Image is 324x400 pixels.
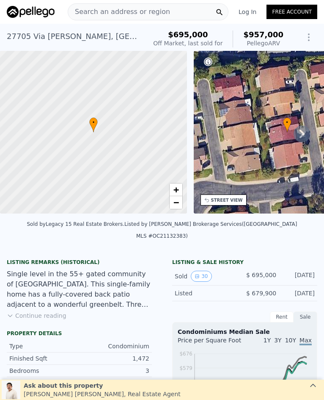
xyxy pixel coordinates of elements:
a: Zoom in [170,183,182,196]
div: Pellego ARV [243,39,283,47]
span: 10Y [285,337,296,344]
span: Max [299,337,312,345]
div: Off Market, last sold for [153,39,222,47]
div: Sold [175,271,238,282]
img: Leo Gutierrez [2,381,20,399]
div: Condominium [80,342,150,350]
div: [DATE] [283,289,315,297]
div: Single level in the 55+ gated community of [GEOGRAPHIC_DATA]. This single-family home has a fully... [7,269,152,310]
div: 3 [80,367,150,375]
button: View historical data [191,271,211,282]
div: LISTING & SALE HISTORY [172,259,317,267]
div: STREET VIEW [211,197,243,203]
tspan: $676 [179,351,192,357]
span: $957,000 [243,30,283,39]
div: Ask about this property [24,381,181,390]
tspan: $579 [179,365,192,371]
div: Rent [270,311,294,322]
div: Sold by Legacy 15 Real Estate Brokers . [27,221,124,227]
span: − [173,197,178,208]
div: Listing Remarks (Historical) [7,259,152,266]
div: • [283,117,291,132]
span: + [173,184,178,195]
span: $695,000 [168,30,208,39]
div: Property details [7,330,152,337]
div: Bathrooms [9,379,80,387]
a: Zoom out [170,196,182,209]
span: 1Y [264,337,271,344]
div: Sale [294,311,317,322]
span: 3Y [274,337,281,344]
span: • [283,119,291,126]
div: Condominiums Median Sale [178,328,312,336]
img: Pellego [7,6,55,18]
div: Listed by [PERSON_NAME] Brokerage Services ([GEOGRAPHIC_DATA] MLS #OC21132383) [124,221,297,239]
a: Free Account [266,5,317,19]
button: Continue reading [7,311,66,320]
div: • [89,117,98,132]
div: 2 [80,379,150,387]
div: 1,472 [80,354,150,363]
span: $ 695,000 [246,272,276,278]
div: Listed [175,289,238,297]
div: Type [9,342,80,350]
div: Finished Sqft [9,354,80,363]
div: [PERSON_NAME] [PERSON_NAME] , Real Estate Agent [24,390,181,398]
a: Log In [228,8,266,16]
div: 27705 Via [PERSON_NAME] , [GEOGRAPHIC_DATA] , CA 92692 [7,31,140,42]
span: • [89,119,98,126]
span: $ 679,900 [246,290,276,297]
button: Show Options [300,29,317,46]
div: Price per Square Foot [178,336,245,350]
span: Search an address or region [68,7,170,17]
div: [DATE] [283,271,315,282]
div: Bedrooms [9,367,80,375]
